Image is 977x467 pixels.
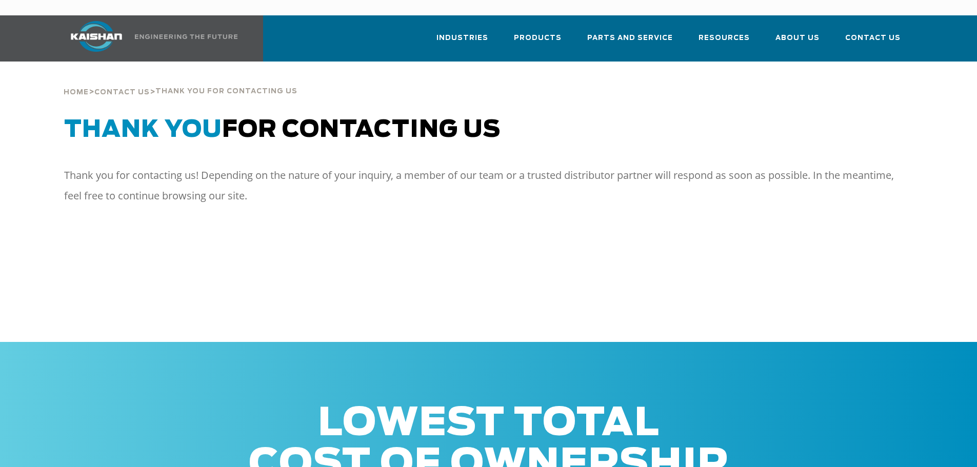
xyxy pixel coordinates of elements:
div: > > [64,62,297,100]
p: Thank you for contacting us! Depending on the nature of your inquiry, a member of our team or a t... [64,165,895,206]
a: Kaishan USA [58,15,240,62]
span: Industries [436,32,488,44]
a: Industries [436,25,488,59]
img: Engineering the future [135,34,237,39]
a: Parts and Service [587,25,673,59]
a: Contact Us [94,87,150,96]
span: Resources [699,32,750,44]
a: Contact Us [845,25,901,59]
a: Home [64,87,89,96]
span: Contact Us [845,32,901,44]
a: Products [514,25,562,59]
a: Resources [699,25,750,59]
span: thank you for contacting us [155,88,297,95]
span: for Contacting Us [64,118,501,141]
img: kaishan logo [58,21,135,52]
span: Home [64,89,89,96]
span: Products [514,32,562,44]
span: About Us [775,32,820,44]
span: Contact Us [94,89,150,96]
span: Thank You [64,118,222,141]
a: About Us [775,25,820,59]
span: Parts and Service [587,32,673,44]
